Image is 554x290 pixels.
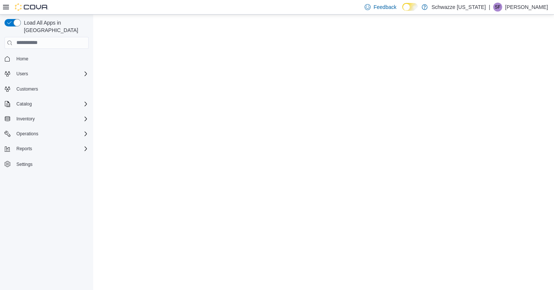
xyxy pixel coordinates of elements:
[13,114,38,123] button: Inventory
[1,83,92,94] button: Customers
[13,129,41,138] button: Operations
[13,144,35,153] button: Reports
[431,3,486,12] p: Schwazze [US_STATE]
[4,50,89,189] nav: Complex example
[1,114,92,124] button: Inventory
[16,56,28,62] span: Home
[1,158,92,169] button: Settings
[16,146,32,152] span: Reports
[505,3,548,12] p: [PERSON_NAME]
[16,116,35,122] span: Inventory
[15,3,48,11] img: Cova
[13,69,31,78] button: Users
[16,101,32,107] span: Catalog
[1,144,92,154] button: Reports
[16,161,32,167] span: Settings
[13,129,89,138] span: Operations
[1,99,92,109] button: Catalog
[1,129,92,139] button: Operations
[13,100,35,108] button: Catalog
[13,54,31,63] a: Home
[495,3,500,12] span: SF
[13,144,89,153] span: Reports
[489,3,490,12] p: |
[13,69,89,78] span: Users
[13,114,89,123] span: Inventory
[1,69,92,79] button: Users
[13,159,89,168] span: Settings
[493,3,502,12] div: Skyler Franke
[13,54,89,63] span: Home
[21,19,89,34] span: Load All Apps in [GEOGRAPHIC_DATA]
[16,71,28,77] span: Users
[16,86,38,92] span: Customers
[402,3,418,11] input: Dark Mode
[13,85,41,94] a: Customers
[13,160,35,169] a: Settings
[16,131,38,137] span: Operations
[13,100,89,108] span: Catalog
[13,84,89,94] span: Customers
[374,3,396,11] span: Feedback
[1,53,92,64] button: Home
